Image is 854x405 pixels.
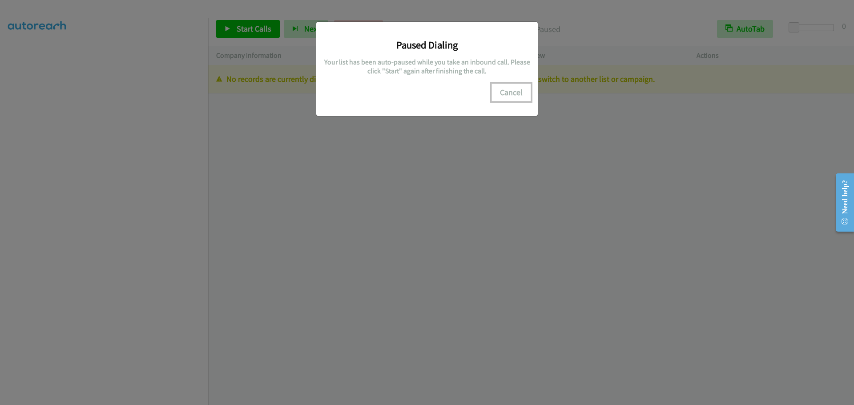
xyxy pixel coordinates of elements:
h3: Paused Dialing [323,39,531,51]
iframe: Resource Center [828,167,854,238]
button: Cancel [491,84,531,101]
h5: Your list has been auto-paused while you take an inbound call. Please click "Start" again after f... [323,58,531,75]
